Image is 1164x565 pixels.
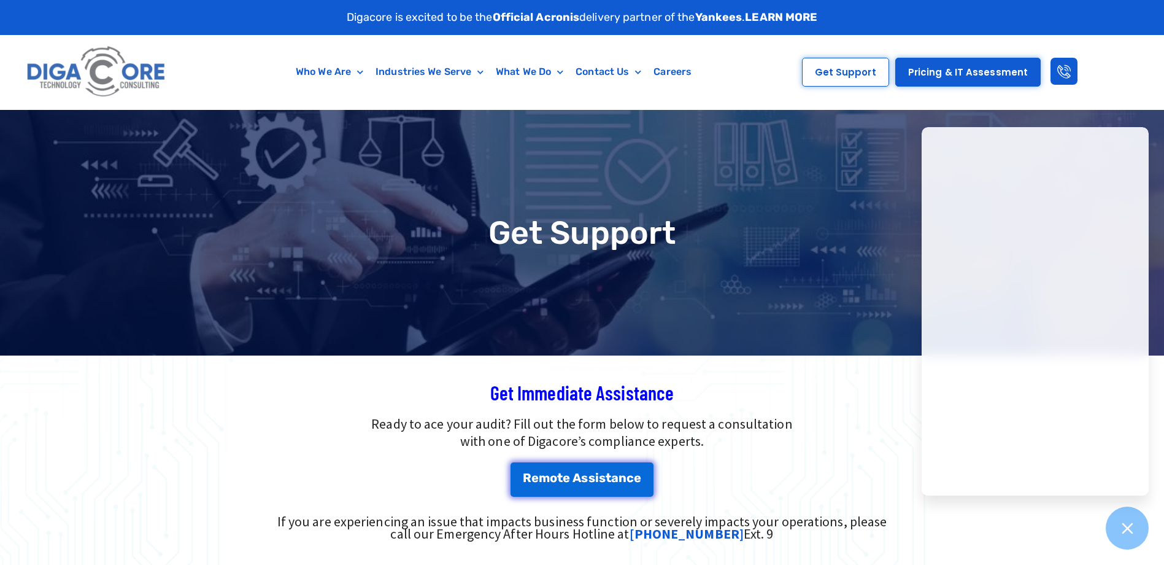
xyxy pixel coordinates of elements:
p: Digacore is excited to be the delivery partner of the . [347,9,818,26]
span: e [634,472,641,484]
span: s [588,472,595,484]
a: [PHONE_NUMBER] [630,525,744,542]
a: Get Support [802,58,889,87]
h1: Get Support [6,217,1158,249]
span: c [626,472,634,484]
span: Get Support [815,68,876,77]
div: If you are experiencing an issue that impacts business function or severely impacts your operatio... [268,515,896,540]
span: e [563,472,570,484]
a: Industries We Serve [369,58,490,86]
span: s [581,472,588,484]
span: n [619,472,626,484]
span: A [572,472,581,484]
span: Pricing & IT Assessment [908,68,1028,77]
span: a [611,472,619,484]
strong: Official Acronis [493,10,580,24]
a: What We Do [490,58,569,86]
a: Careers [647,58,698,86]
strong: Yankees [695,10,742,24]
a: Pricing & IT Assessment [895,58,1041,87]
span: o [550,472,557,484]
span: t [557,472,563,484]
a: LEARN MORE [745,10,817,24]
iframe: Chatgenie Messenger [922,127,1149,496]
span: i [595,472,599,484]
nav: Menu [229,58,758,86]
span: e [531,472,539,484]
span: t [606,472,611,484]
span: R [523,472,531,484]
p: Ready to ace your audit? Fill out the form below to request a consultation with one of Digacore’s... [190,415,975,451]
span: Get Immediate Assistance [490,381,674,404]
img: Digacore logo 1 [23,41,170,103]
a: Contact Us [569,58,647,86]
span: m [539,472,550,484]
span: s [599,472,606,484]
a: Who We Are [290,58,369,86]
a: Remote Assistance [511,462,654,497]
